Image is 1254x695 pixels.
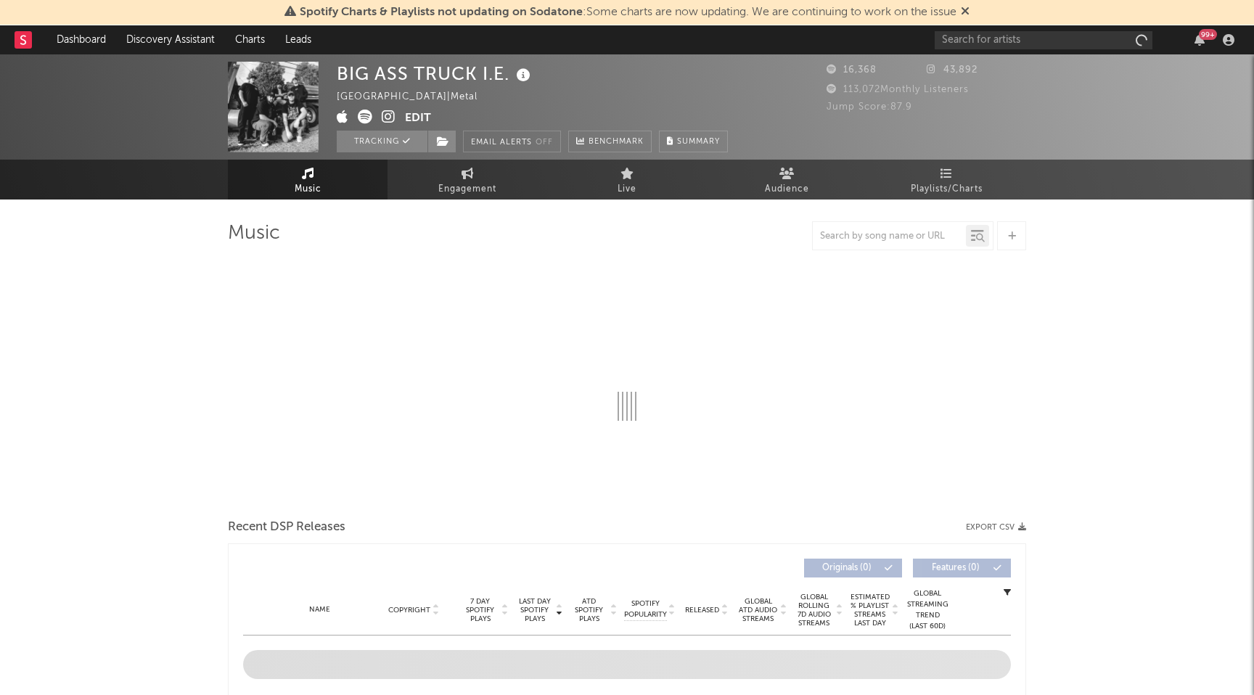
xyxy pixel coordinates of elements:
[275,25,321,54] a: Leads
[659,131,728,152] button: Summary
[814,564,880,572] span: Originals ( 0 )
[827,102,912,112] span: Jump Score: 87.9
[827,65,877,75] span: 16,368
[677,138,720,146] span: Summary
[337,62,534,86] div: BIG ASS TRUCK I.E.
[388,160,547,200] a: Engagement
[228,519,345,536] span: Recent DSP Releases
[906,588,949,632] div: Global Streaming Trend (Last 60D)
[300,7,956,18] span: : Some charts are now updating. We are continuing to work on the issue
[515,597,554,623] span: Last Day Spotify Plays
[570,597,608,623] span: ATD Spotify Plays
[337,131,427,152] button: Tracking
[935,31,1152,49] input: Search for artists
[388,606,430,614] span: Copyright
[765,181,809,198] span: Audience
[866,160,1026,200] a: Playlists/Charts
[46,25,116,54] a: Dashboard
[922,564,989,572] span: Features ( 0 )
[589,133,644,151] span: Benchmark
[850,593,890,628] span: Estimated % Playlist Streams Last Day
[707,160,866,200] a: Audience
[295,181,321,198] span: Music
[813,231,966,242] input: Search by song name or URL
[961,7,970,18] span: Dismiss
[794,593,834,628] span: Global Rolling 7D Audio Streams
[568,131,652,152] a: Benchmark
[463,131,561,152] button: Email AlertsOff
[911,181,983,198] span: Playlists/Charts
[738,597,778,623] span: Global ATD Audio Streams
[966,523,1026,532] button: Export CSV
[272,604,367,615] div: Name
[536,139,553,147] em: Off
[804,559,902,577] button: Originals(0)
[405,110,431,128] button: Edit
[624,599,667,620] span: Spotify Popularity
[300,7,583,18] span: Spotify Charts & Playlists not updating on Sodatone
[547,160,707,200] a: Live
[225,25,275,54] a: Charts
[1194,34,1205,46] button: 99+
[461,597,499,623] span: 7 Day Spotify Plays
[228,160,388,200] a: Music
[685,606,719,614] span: Released
[337,89,494,106] div: [GEOGRAPHIC_DATA] | Metal
[913,559,1011,577] button: Features(0)
[116,25,225,54] a: Discovery Assistant
[438,181,496,198] span: Engagement
[1199,29,1217,40] div: 99 +
[618,181,636,198] span: Live
[827,85,969,94] span: 113,072 Monthly Listeners
[927,65,978,75] span: 43,892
